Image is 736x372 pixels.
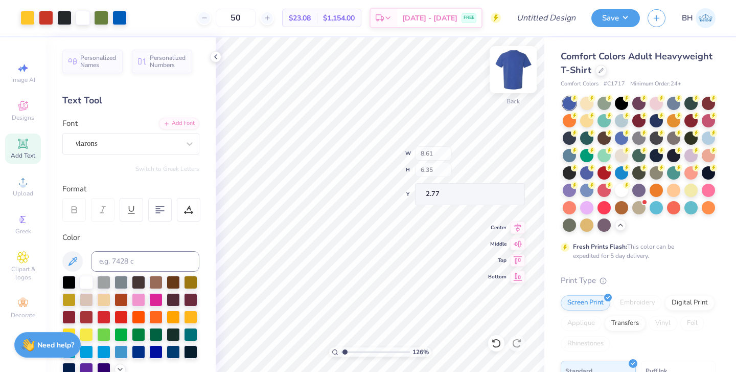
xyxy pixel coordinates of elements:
[5,265,41,281] span: Clipart & logos
[665,295,715,311] div: Digital Print
[680,316,704,331] div: Foil
[604,80,625,89] span: # C1717
[11,311,35,319] span: Decorate
[289,13,311,24] span: $23.08
[37,340,74,350] strong: Need help?
[488,257,507,264] span: Top
[402,13,457,24] span: [DATE] - [DATE]
[561,275,716,287] div: Print Type
[682,8,716,28] a: BH
[412,347,429,357] span: 126 %
[591,9,640,27] button: Save
[573,242,699,260] div: This color can be expedited for 5 day delivery.
[13,189,33,198] span: Upload
[62,94,199,107] div: Text Tool
[323,13,355,24] span: $1,154.00
[649,316,677,331] div: Vinyl
[488,273,507,280] span: Bottom
[12,114,34,122] span: Designs
[561,80,599,89] span: Comfort Colors
[15,227,31,235] span: Greek
[561,336,610,352] div: Rhinestones
[62,232,199,244] div: Color
[11,151,35,160] span: Add Text
[135,165,199,173] button: Switch to Greek Letters
[561,316,602,331] div: Applique
[573,243,627,251] strong: Fresh Prints Flash:
[561,50,712,76] span: Comfort Colors Adult Heavyweight T-Shirt
[507,97,520,106] div: Back
[613,295,662,311] div: Embroidery
[80,54,117,69] span: Personalized Names
[630,80,681,89] span: Minimum Order: 24 +
[11,76,35,84] span: Image AI
[561,295,610,311] div: Screen Print
[62,183,200,195] div: Format
[91,251,199,272] input: e.g. 7428 c
[696,8,716,28] img: Bella Hammerle
[216,9,256,27] input: – –
[493,49,534,90] img: Back
[682,12,693,24] span: BH
[605,316,646,331] div: Transfers
[488,224,507,231] span: Center
[464,14,474,21] span: FREE
[150,54,186,69] span: Personalized Numbers
[62,118,78,129] label: Font
[509,8,584,28] input: Untitled Design
[159,118,199,129] div: Add Font
[488,240,507,248] span: Middle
